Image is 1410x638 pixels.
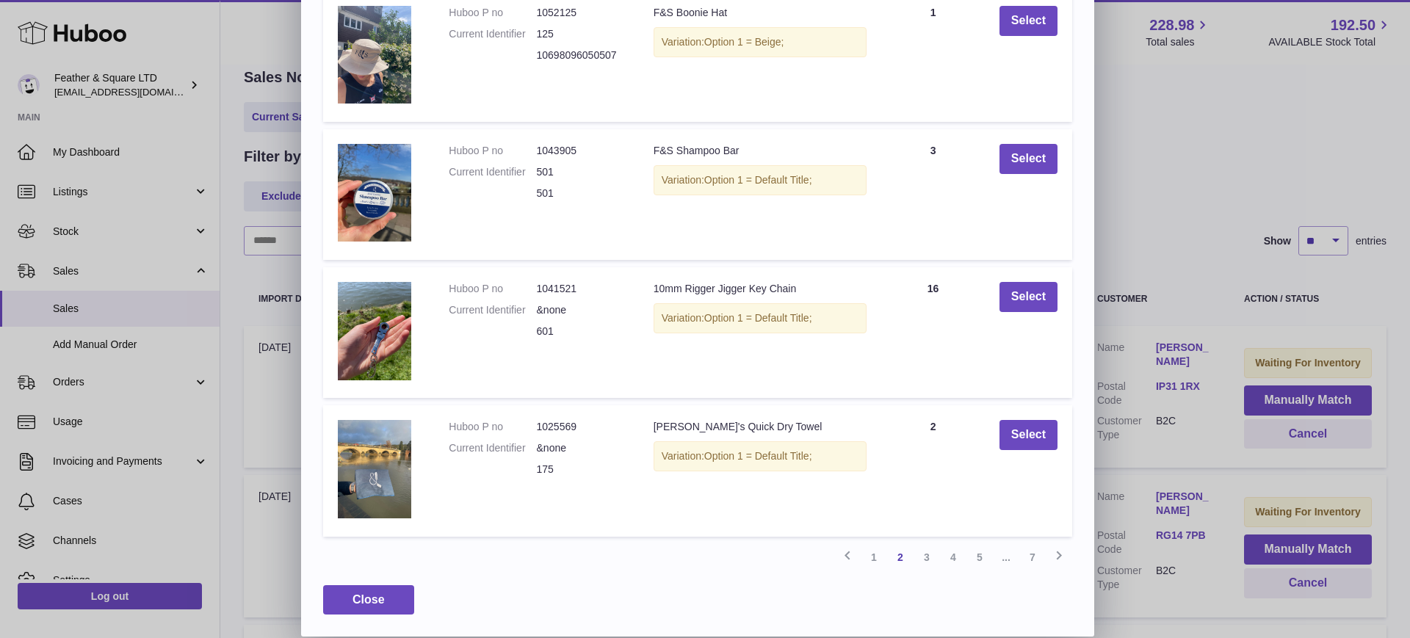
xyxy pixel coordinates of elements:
[654,144,867,158] div: F&S Shampoo Bar
[537,325,624,338] dd: 601
[654,27,867,57] div: Variation:
[449,303,536,317] dt: Current Identifier
[704,36,784,48] span: Option 1 = Beige;
[966,544,993,570] a: 5
[449,420,536,434] dt: Huboo P no
[654,303,867,333] div: Variation:
[914,544,940,570] a: 3
[654,165,867,195] div: Variation:
[999,144,1057,174] button: Select
[881,405,985,536] td: 2
[537,441,624,455] dd: &none
[537,420,624,434] dd: 1025569
[654,282,867,296] div: 10mm Rigger Jigger Key Chain
[940,544,966,570] a: 4
[449,27,536,41] dt: Current Identifier
[1019,544,1046,570] a: 7
[704,312,812,324] span: Option 1 = Default Title;
[887,544,914,570] a: 2
[537,27,624,41] dd: 125
[449,6,536,20] dt: Huboo P no
[993,544,1019,570] span: ...
[704,174,812,186] span: Option 1 = Default Title;
[654,6,867,20] div: F&S Boonie Hat
[881,267,985,398] td: 16
[999,420,1057,450] button: Select
[654,420,867,434] div: [PERSON_NAME]'s Quick Dry Towel
[537,48,624,62] dd: 10698096050507
[537,165,624,179] dd: 501
[338,144,411,242] img: F&S Shampoo Bar
[449,165,536,179] dt: Current Identifier
[654,441,867,471] div: Variation:
[537,463,624,476] dd: 175
[537,6,624,20] dd: 1052125
[537,144,624,158] dd: 1043905
[999,6,1057,36] button: Select
[861,544,887,570] a: 1
[999,282,1057,312] button: Select
[881,129,985,260] td: 3
[338,420,411,518] img: Rower's Quick Dry Towel
[323,585,414,615] button: Close
[338,6,411,104] img: F&S Boonie Hat
[338,282,411,380] img: 10mm Rigger Jigger Key Chain
[449,282,536,296] dt: Huboo P no
[537,282,624,296] dd: 1041521
[704,450,812,462] span: Option 1 = Default Title;
[449,441,536,455] dt: Current Identifier
[352,593,385,606] span: Close
[537,186,624,200] dd: 501
[449,144,536,158] dt: Huboo P no
[537,303,624,317] dd: &none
